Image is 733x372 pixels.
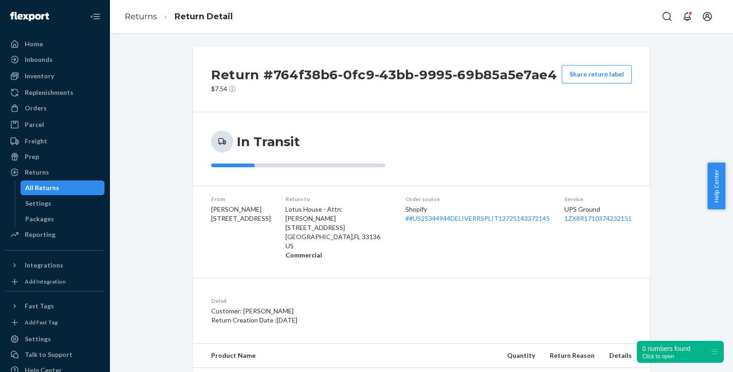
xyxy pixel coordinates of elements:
[5,347,104,362] a: Talk to Support
[25,39,43,49] div: Home
[5,317,104,328] a: Add Fast Tag
[211,84,557,93] p: $7.54
[405,205,550,223] div: Shopify
[211,297,465,305] dt: Detail
[25,199,51,208] div: Settings
[698,7,717,26] button: Open account menu
[564,205,600,213] span: UPS Ground
[237,133,300,150] h3: In Transit
[211,205,271,222] span: [PERSON_NAME] [STREET_ADDRESS]
[500,344,542,368] th: Quantity
[193,344,500,368] th: Product Name
[25,318,58,326] div: Add Fast Tag
[25,261,63,270] div: Integrations
[678,7,696,26] button: Open notifications
[658,7,676,26] button: Open Search Box
[25,137,47,146] div: Freight
[21,181,105,195] a: All Returns
[25,168,49,177] div: Returns
[211,306,465,316] p: Customer: [PERSON_NAME]
[10,12,49,21] img: Flexport logo
[211,65,557,84] h2: Return #764f38b6-0fc9-43bb-9995-69b85a5e7ae4
[564,214,632,222] a: 1ZX8R1710374232151
[117,3,240,30] ol: breadcrumbs
[562,65,632,83] button: Share return label
[602,344,650,368] th: Details
[175,11,233,22] a: Return Detail
[564,195,632,203] dt: Service
[25,55,53,64] div: Inbounds
[125,11,157,22] a: Returns
[5,101,104,115] a: Orders
[5,37,104,51] a: Home
[285,205,391,223] p: Lotus House - Attn: [PERSON_NAME]
[25,278,66,285] div: Add Integration
[5,52,104,67] a: Inbounds
[405,214,550,222] a: ##US25344944DELIVERRSPLIT12725143372145
[25,152,39,161] div: Prep
[25,104,47,113] div: Orders
[25,214,54,224] div: Packages
[285,223,391,232] p: [STREET_ADDRESS]
[285,232,391,241] p: [GEOGRAPHIC_DATA] , FL 33136
[5,149,104,164] a: Prep
[25,71,54,81] div: Inventory
[542,344,602,368] th: Return Reason
[5,227,104,242] a: Reporting
[211,195,271,203] dt: From
[5,276,104,287] a: Add Integration
[25,183,59,192] div: All Returns
[25,301,54,311] div: Fast Tags
[5,332,104,346] a: Settings
[25,334,51,344] div: Settings
[25,88,73,97] div: Replenishments
[21,196,105,211] a: Settings
[211,316,465,325] p: Return Creation Date : [DATE]
[5,134,104,148] a: Freight
[25,120,44,129] div: Parcel
[5,299,104,313] button: Fast Tags
[5,117,104,132] a: Parcel
[21,212,105,226] a: Packages
[5,69,104,83] a: Inventory
[405,195,550,203] dt: Order source
[86,7,104,26] button: Close Navigation
[285,195,391,203] dt: Return to
[25,350,72,359] div: Talk to Support
[707,163,725,209] button: Help Center
[5,258,104,273] button: Integrations
[5,165,104,180] a: Returns
[285,251,322,259] strong: Commercial
[25,230,55,239] div: Reporting
[285,241,391,251] p: US
[5,85,104,100] a: Replenishments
